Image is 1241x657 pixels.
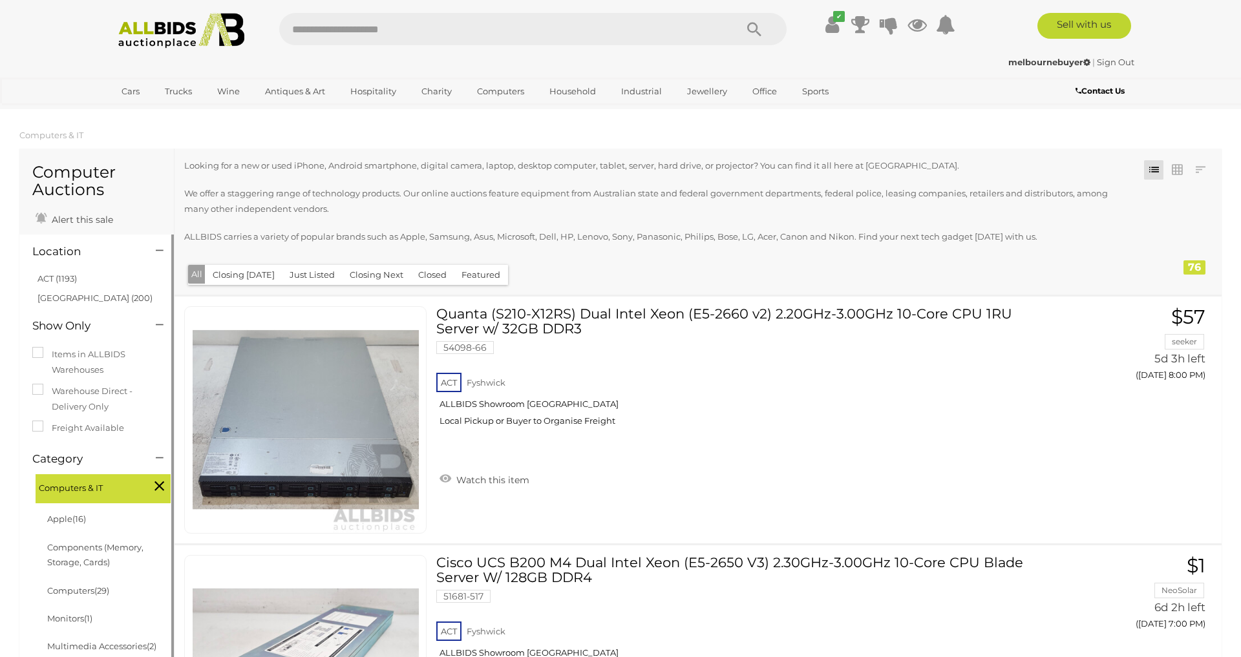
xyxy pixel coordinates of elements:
a: Jewellery [679,81,736,102]
span: (1) [84,613,92,623]
a: Monitors(1) [47,613,92,623]
a: Quanta (S210-X12RS) Dual Intel Xeon (E5-2660 v2) 2.20GHz-3.00GHz 10-Core CPU 1RU Server w/ 32GB D... [446,306,1037,436]
label: Freight Available [32,421,124,435]
a: Apple(16) [47,514,86,524]
a: $57 seeker 5d 3h left ([DATE] 8:00 PM) [1057,306,1209,387]
button: Closing Next [342,265,411,285]
a: Computers [469,81,533,102]
a: [GEOGRAPHIC_DATA] [113,102,222,123]
a: Components (Memory, Storage, Cards) [47,542,143,567]
b: Contact Us [1076,86,1125,96]
span: Alert this sale [48,214,113,225]
a: Office [744,81,785,102]
a: Sports [794,81,837,102]
a: Hospitality [342,81,405,102]
button: Closing [DATE] [205,265,282,285]
a: Watch this item [436,469,533,488]
span: Computers & IT [39,477,136,495]
p: We offer a staggering range of technology products. Our online auctions feature equipment from Au... [184,186,1117,216]
a: [GEOGRAPHIC_DATA] (200) [37,293,153,303]
button: Featured [454,265,508,285]
button: Search [722,13,787,45]
button: All [188,265,206,284]
a: Wine [209,81,248,102]
a: Sell with us [1037,13,1131,39]
a: Computers & IT [19,130,83,140]
span: (2) [147,641,156,651]
h4: Category [32,453,136,465]
h4: Show Only [32,320,136,332]
label: Warehouse Direct - Delivery Only [32,384,161,414]
div: 76 [1183,260,1205,275]
img: 54098-66c.jpg [193,307,419,533]
button: Just Listed [282,265,343,285]
a: ✔ [822,13,842,36]
span: Watch this item [453,474,529,486]
a: Computers(29) [47,585,109,596]
h1: Computer Auctions [32,163,161,199]
a: $1 NeoSolar 6d 2h left ([DATE] 7:00 PM) [1057,555,1209,636]
h4: Location [32,245,136,258]
strong: melbournebuyer [1008,57,1090,67]
a: Multimedia Accessories(2) [47,641,156,651]
span: (29) [94,585,109,596]
a: Industrial [613,81,670,102]
span: | [1092,57,1095,67]
a: melbournebuyer [1008,57,1092,67]
a: Household [541,81,604,102]
a: Contact Us [1076,84,1128,98]
a: ACT (1193) [37,273,77,284]
a: Antiques & Art [257,81,334,102]
img: Allbids.com.au [111,13,251,48]
span: $1 [1187,554,1205,578]
a: Cars [113,81,148,102]
span: (16) [72,514,86,524]
a: Charity [413,81,460,102]
i: ✔ [833,11,845,22]
a: Alert this sale [32,209,116,228]
label: Items in ALLBIDS Warehouses [32,347,161,377]
a: Trucks [156,81,200,102]
button: Closed [410,265,454,285]
span: $57 [1171,305,1205,329]
p: ALLBIDS carries a variety of popular brands such as Apple, Samsung, Asus, Microsoft, Dell, HP, Le... [184,229,1117,244]
p: Looking for a new or used iPhone, Android smartphone, digital camera, laptop, desktop computer, t... [184,158,1117,173]
a: Sign Out [1097,57,1134,67]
